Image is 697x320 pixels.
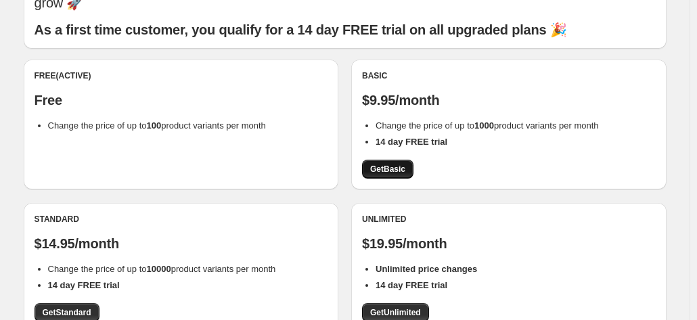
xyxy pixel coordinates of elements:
[362,92,656,108] p: $9.95/month
[48,280,120,290] b: 14 day FREE trial
[35,22,567,37] b: As a first time customer, you qualify for a 14 day FREE trial on all upgraded plans 🎉
[35,235,328,252] p: $14.95/month
[474,120,494,131] b: 1000
[376,264,477,274] b: Unlimited price changes
[370,307,421,318] span: Get Unlimited
[362,235,656,252] p: $19.95/month
[376,280,447,290] b: 14 day FREE trial
[35,214,328,225] div: Standard
[147,264,171,274] b: 10000
[35,92,328,108] p: Free
[362,214,656,225] div: Unlimited
[362,160,413,179] a: GetBasic
[362,70,656,81] div: Basic
[370,164,405,175] span: Get Basic
[376,120,599,131] span: Change the price of up to product variants per month
[35,70,328,81] div: Free (Active)
[376,137,447,147] b: 14 day FREE trial
[147,120,162,131] b: 100
[48,120,266,131] span: Change the price of up to product variants per month
[48,264,276,274] span: Change the price of up to product variants per month
[43,307,91,318] span: Get Standard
